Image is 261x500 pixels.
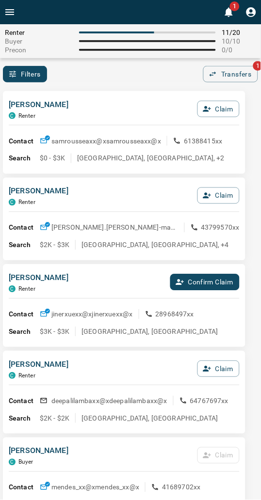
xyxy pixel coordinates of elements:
[5,46,73,54] span: Precon
[40,414,69,423] p: $2K - $2K
[9,272,68,284] p: [PERSON_NAME]
[18,286,35,293] p: Renter
[5,29,73,36] span: Renter
[9,112,16,119] div: condos.ca
[184,136,223,146] p: 61388415xx
[222,37,256,45] span: 10 / 10
[9,310,40,320] p: Contact
[51,396,167,406] p: deepalilambaxx@x deepalilambaxx@x
[170,274,240,291] button: Confirm Claim
[9,414,40,424] p: Search
[9,286,16,293] div: condos.ca
[9,223,40,233] p: Contact
[51,310,133,319] p: jinerxuexx@x jinerxuexx@x
[9,373,16,379] div: condos.ca
[242,2,261,22] button: Profile
[77,154,225,163] p: [GEOGRAPHIC_DATA], [GEOGRAPHIC_DATA], +2
[222,29,256,36] span: 11 / 20
[197,187,240,204] button: Claim
[230,1,240,11] span: 1
[3,66,47,82] button: Filters
[82,327,218,337] p: [GEOGRAPHIC_DATA], [GEOGRAPHIC_DATA]
[197,361,240,377] button: Claim
[18,373,35,379] p: Renter
[9,199,16,206] div: condos.ca
[5,37,73,45] span: Buyer
[203,66,258,82] button: Transfers
[40,240,69,250] p: $2K - $3K
[156,310,195,319] p: 28968497xx
[40,327,69,337] p: $3K - $3K
[9,446,68,457] p: [PERSON_NAME]
[51,136,161,146] p: samrousseaxx@x samrousseaxx@x
[18,459,33,466] p: Buyer
[9,136,40,146] p: Contact
[51,223,179,233] p: [PERSON_NAME].[PERSON_NAME]-manuxx@x [PERSON_NAME].[PERSON_NAME]-manuxx@x
[9,396,40,406] p: Contact
[9,99,68,110] p: [PERSON_NAME]
[201,223,240,233] p: 43799570xx
[9,327,40,337] p: Search
[162,483,201,493] p: 41689702xx
[9,359,68,371] p: [PERSON_NAME]
[190,396,229,406] p: 64767697xx
[9,483,40,493] p: Contact
[222,46,256,54] span: 0 / 0
[51,483,139,493] p: mendes_xx@x mendes_xx@x
[9,459,16,466] div: condos.ca
[9,186,68,197] p: [PERSON_NAME]
[9,240,40,250] p: Search
[197,101,240,117] button: Claim
[9,154,40,164] p: Search
[82,414,218,423] p: [GEOGRAPHIC_DATA], [GEOGRAPHIC_DATA]
[219,2,239,22] button: 1
[40,154,65,163] p: $0 - $3K
[18,199,35,206] p: Renter
[18,112,35,119] p: Renter
[82,240,229,250] p: [GEOGRAPHIC_DATA], [GEOGRAPHIC_DATA], +4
